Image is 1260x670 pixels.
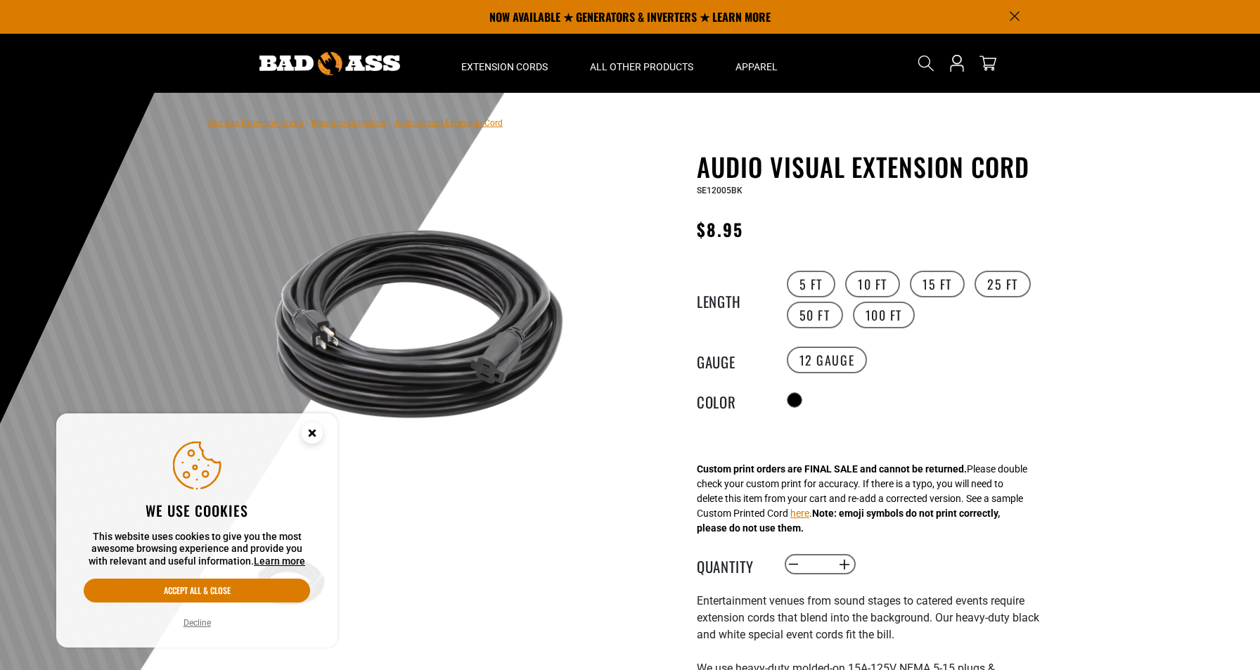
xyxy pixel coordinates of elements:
span: All Other Products [590,60,693,73]
nav: breadcrumbs [208,114,503,131]
span: › [306,118,309,128]
span: › [389,118,392,128]
p: This website uses cookies to give you the most awesome browsing experience and provide you with r... [84,531,310,568]
img: Bad Ass Extension Cords [259,52,400,75]
span: Apparel [735,60,778,73]
button: Decline [179,616,215,630]
legend: Length [697,290,767,309]
a: Bad Ass Extension Cords [208,118,303,128]
label: 100 FT [853,302,915,328]
span: $8.95 [697,217,743,242]
a: Learn more [254,555,305,567]
span: Extension Cords [461,60,548,73]
summary: Search [915,52,937,75]
legend: Gauge [697,351,767,369]
label: 10 FT [845,271,900,297]
strong: Note: emoji symbols do not print correctly, please do not use them. [697,508,1000,534]
label: 12 Gauge [787,347,868,373]
summary: All Other Products [569,34,714,93]
summary: Extension Cords [440,34,569,93]
a: Return to Collection [311,118,386,128]
span: SE12005BK [697,186,742,195]
legend: Color [697,391,767,409]
span: Audio Visual Extension Cord [394,118,503,128]
strong: Custom print orders are FINAL SALE and cannot be returned. [697,463,967,475]
h2: We use cookies [84,501,310,520]
h1: Audio Visual Extension Cord [697,152,1041,181]
label: Quantity [697,555,767,574]
label: 25 FT [975,271,1031,297]
label: 50 FT [787,302,843,328]
div: Please double check your custom print for accuracy. If there is a typo, you will need to delete t... [697,462,1027,536]
img: black [250,155,589,494]
button: here [790,506,809,521]
summary: Apparel [714,34,799,93]
button: Accept all & close [84,579,310,603]
label: 15 FT [910,271,965,297]
label: 5 FT [787,271,835,297]
aside: Cookie Consent [56,413,337,648]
